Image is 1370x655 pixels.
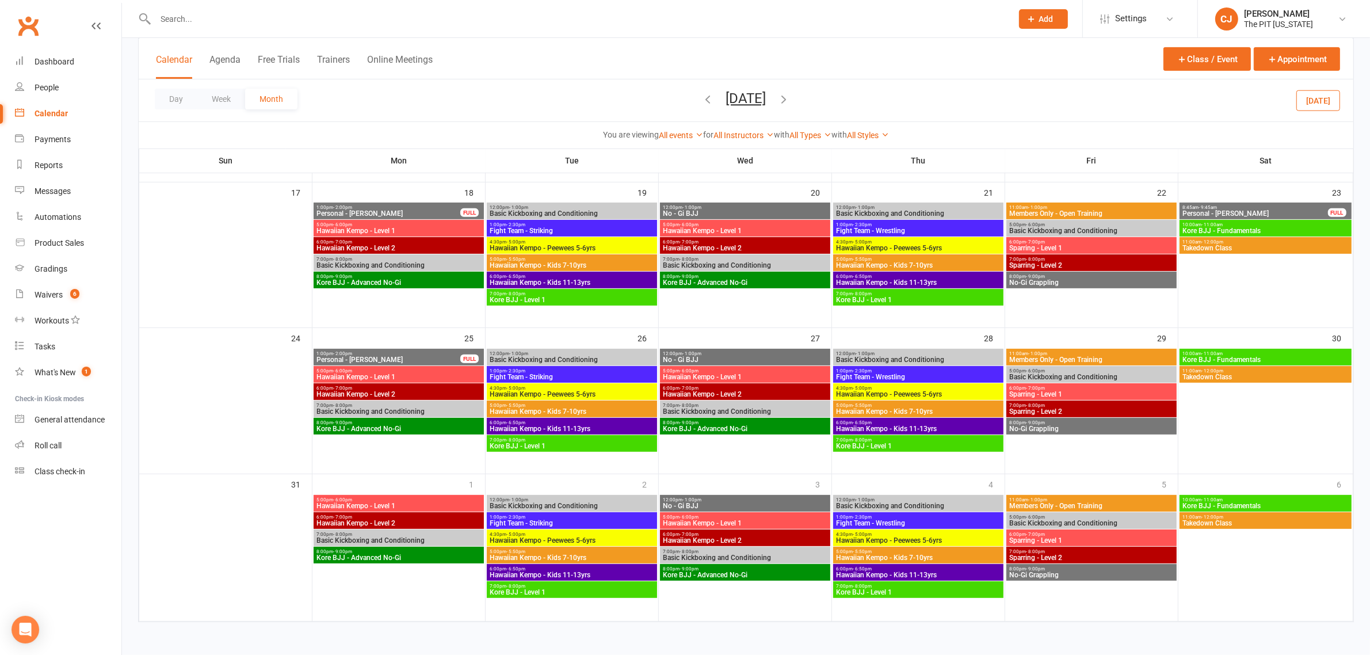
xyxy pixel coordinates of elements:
[139,148,312,173] th: Sun
[1009,245,1174,252] span: Sparring - Level 1
[835,291,1001,296] span: 7:00pm
[464,182,485,201] div: 18
[155,89,197,109] button: Day
[662,245,828,252] span: Hawaiian Kempo - Level 2
[1009,210,1174,217] span: Members Only - Open Training
[35,238,84,247] div: Product Sales
[1009,205,1174,210] span: 11:00am
[15,407,121,433] a: General attendance kiosk mode
[15,101,121,127] a: Calendar
[291,328,312,347] div: 24
[662,351,828,356] span: 12:00pm
[835,374,1001,380] span: Fight Team - Wrestling
[662,356,828,363] span: No - Gi BJJ
[35,342,55,351] div: Tasks
[316,420,482,425] span: 8:00pm
[1009,257,1174,262] span: 7:00pm
[1163,47,1251,71] button: Class / Event
[489,515,655,520] span: 1:00pm
[662,515,828,520] span: 5:00pm
[835,210,1001,217] span: Basic Kickboxing and Conditioning
[316,262,482,269] span: Basic Kickboxing and Conditioning
[835,245,1001,252] span: Hawaiian Kempo - Peewees 5-6yrs
[811,182,831,201] div: 20
[489,227,655,234] span: Fight Team - Striking
[15,75,121,101] a: People
[1296,90,1340,111] button: [DATE]
[35,316,69,325] div: Workouts
[316,227,482,234] span: Hawaiian Kempo - Level 1
[662,420,828,425] span: 8:00pm
[1215,7,1238,31] div: CJ
[333,515,352,520] span: - 7:00pm
[1254,47,1340,71] button: Appointment
[333,420,352,425] span: - 9:00pm
[815,474,831,493] div: 3
[1182,205,1328,210] span: 8:45am
[316,502,482,509] span: Hawaiian Kempo - Level 1
[35,264,67,273] div: Gradings
[333,351,352,356] span: - 2:00pm
[316,239,482,245] span: 6:00pm
[1328,208,1346,217] div: FULL
[642,474,658,493] div: 2
[1039,14,1054,24] span: Add
[1182,356,1349,363] span: Kore BJJ - Fundamentals
[489,274,655,279] span: 6:00pm
[835,497,1001,502] span: 12:00pm
[853,222,872,227] span: - 2:30pm
[835,403,1001,408] span: 5:00pm
[680,515,699,520] span: - 6:00pm
[1009,356,1174,363] span: Members Only - Open Training
[662,279,828,286] span: Kore BJJ - Advanced No-Gi
[1009,391,1174,398] span: Sparring - Level 1
[316,257,482,262] span: 7:00pm
[316,515,482,520] span: 6:00pm
[1201,239,1223,245] span: - 12:00pm
[489,368,655,374] span: 1:00pm
[662,502,828,509] span: No - Gi BJJ
[1009,420,1174,425] span: 8:00pm
[1026,515,1045,520] span: - 6:00pm
[603,130,659,139] strong: You are viewing
[489,245,655,252] span: Hawaiian Kempo - Peewees 5-6yrs
[1009,515,1174,520] span: 5:00pm
[506,437,525,443] span: - 8:00pm
[682,497,701,502] span: - 1:00pm
[1178,148,1353,173] th: Sat
[853,368,872,374] span: - 2:30pm
[680,239,699,245] span: - 7:00pm
[489,374,655,380] span: Fight Team - Striking
[152,11,1004,27] input: Search...
[489,279,655,286] span: Hawaiian Kempo - Kids 11-13yrs
[835,239,1001,245] span: 4:30pm
[835,351,1001,356] span: 12:00pm
[835,386,1001,391] span: 4:30pm
[662,374,828,380] span: Hawaiian Kempo - Level 1
[1182,245,1349,252] span: Takedown Class
[662,391,828,398] span: Hawaiian Kempo - Level 2
[1028,497,1047,502] span: - 1:00pm
[662,257,828,262] span: 7:00pm
[1199,205,1217,210] span: - 9:45am
[506,291,525,296] span: - 8:00pm
[333,403,352,408] span: - 8:00pm
[1182,210,1328,217] span: Personal - [PERSON_NAME]
[659,131,703,140] a: All events
[984,182,1005,201] div: 21
[662,205,828,210] span: 12:00pm
[14,12,43,40] a: Clubworx
[638,182,658,201] div: 19
[1182,368,1349,374] span: 11:00am
[316,351,461,356] span: 1:00pm
[1009,227,1174,234] span: Basic Kickboxing and Conditioning
[245,89,297,109] button: Month
[460,355,479,363] div: FULL
[489,239,655,245] span: 4:30pm
[489,502,655,509] span: Basic Kickboxing and Conditioning
[15,256,121,282] a: Gradings
[835,222,1001,227] span: 1:00pm
[853,274,872,279] span: - 6:50pm
[15,153,121,178] a: Reports
[35,212,81,222] div: Automations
